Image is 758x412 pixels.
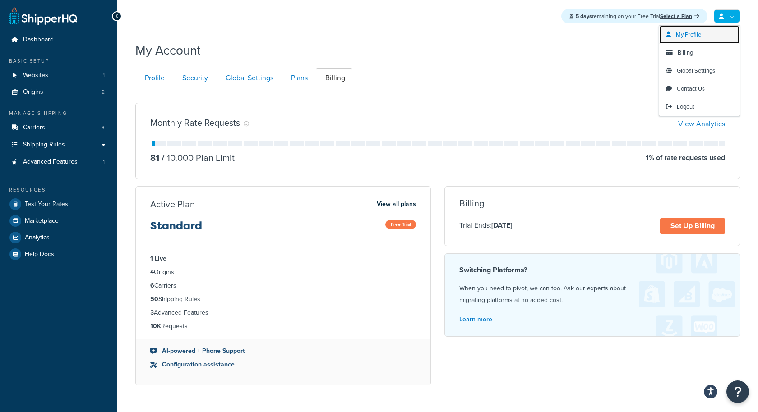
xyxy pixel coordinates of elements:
[25,234,50,242] span: Analytics
[150,220,202,239] h3: Standard
[726,380,749,403] button: Open Resource Center
[7,196,111,212] a: Test Your Rates
[135,41,200,59] h1: My Account
[25,251,54,258] span: Help Docs
[159,151,235,164] p: 10,000 Plan Limit
[561,9,707,23] div: remaining on your Free Trial
[459,220,512,231] p: Trial Ends:
[677,102,694,111] span: Logout
[659,80,740,98] a: Contact Us
[150,267,154,277] strong: 4
[660,218,725,234] a: Set Up Billing
[150,281,154,290] strong: 6
[23,72,48,79] span: Websites
[459,315,492,324] a: Learn more
[659,26,740,44] a: My Profile
[676,30,701,39] span: My Profile
[7,84,111,101] a: Origins 2
[103,158,105,166] span: 1
[677,66,715,75] span: Global Settings
[316,68,352,88] a: Billing
[7,229,111,246] a: Analytics
[7,67,111,84] li: Websites
[7,154,111,170] li: Advanced Features
[7,119,111,136] a: Carriers 3
[576,12,592,20] strong: 5 days
[150,199,195,209] h3: Active Plan
[659,62,740,80] a: Global Settings
[7,110,111,117] div: Manage Shipping
[102,88,105,96] span: 2
[150,308,416,318] li: Advanced Features
[173,68,215,88] a: Security
[150,294,158,304] strong: 50
[491,220,512,230] strong: [DATE]
[23,36,54,44] span: Dashboard
[646,151,725,164] p: 1 % of rate requests used
[7,67,111,84] a: Websites 1
[23,158,78,166] span: Advanced Features
[150,346,416,356] li: AI-powered + Phone Support
[150,281,416,291] li: Carriers
[7,119,111,136] li: Carriers
[7,32,111,48] a: Dashboard
[9,7,77,25] a: ShipperHQ Home
[103,72,105,79] span: 1
[102,124,105,132] span: 3
[385,220,416,229] span: Free Trial
[677,84,705,93] span: Contact Us
[150,267,416,277] li: Origins
[25,201,68,208] span: Test Your Rates
[23,141,65,149] span: Shipping Rules
[377,198,416,210] a: View all plans
[23,88,43,96] span: Origins
[459,283,725,306] p: When you need to pivot, we can too. Ask our experts about migrating platforms at no added cost.
[25,217,59,225] span: Marketplace
[150,151,159,164] p: 81
[150,118,240,128] h3: Monthly Rate Requests
[7,213,111,229] a: Marketplace
[150,254,166,263] strong: 1 Live
[7,57,111,65] div: Basic Setup
[7,84,111,101] li: Origins
[282,68,315,88] a: Plans
[150,308,154,317] strong: 3
[7,246,111,262] a: Help Docs
[150,294,416,304] li: Shipping Rules
[678,48,693,57] span: Billing
[459,265,725,275] h4: Switching Platforms?
[660,12,699,20] a: Select a Plan
[7,154,111,170] a: Advanced Features 1
[150,360,416,370] li: Configuration assistance
[7,137,111,153] a: Shipping Rules
[7,186,111,194] div: Resources
[23,124,45,132] span: Carriers
[150,321,416,331] li: Requests
[678,119,725,129] a: View Analytics
[135,68,172,88] a: Profile
[659,44,740,62] a: Billing
[216,68,281,88] a: Global Settings
[459,198,484,208] h3: Billing
[150,321,161,331] strong: 10K
[659,98,740,116] a: Logout
[162,151,165,165] span: /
